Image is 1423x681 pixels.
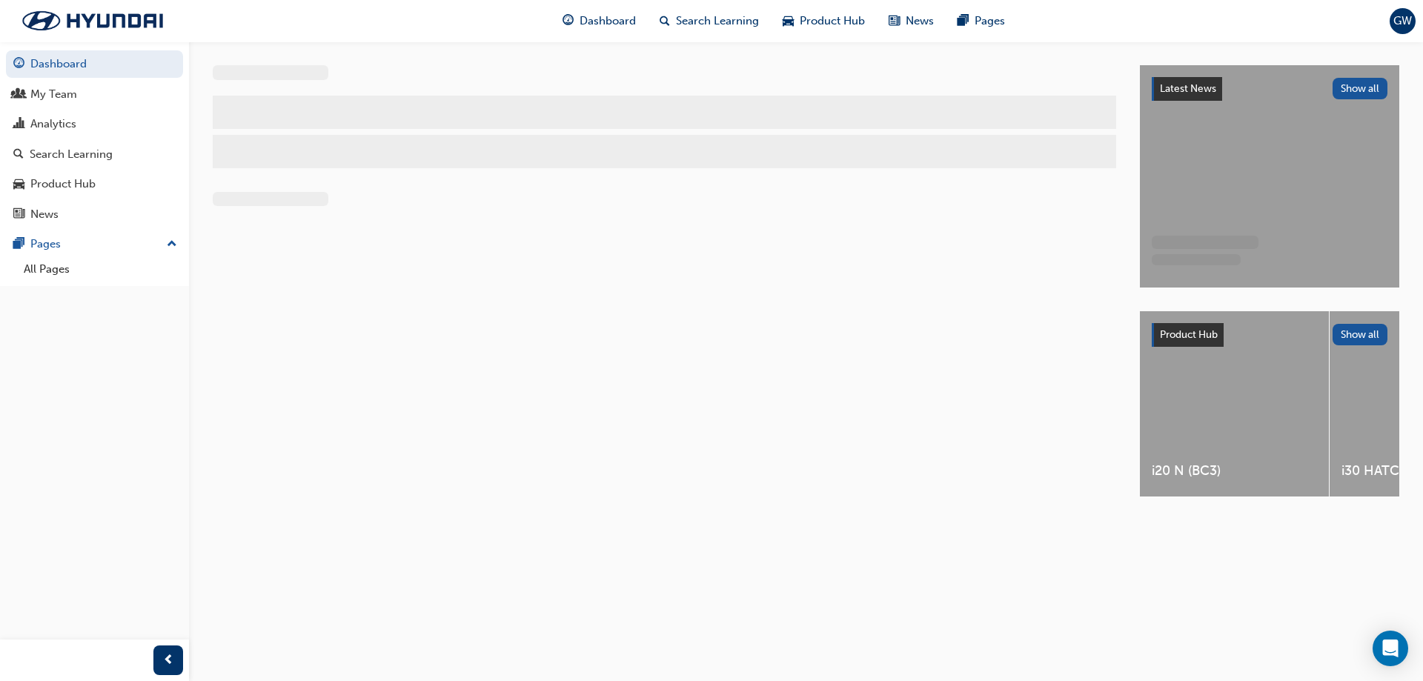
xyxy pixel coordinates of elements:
a: News [6,201,183,228]
span: car-icon [13,178,24,191]
img: Trak [7,5,178,36]
a: Search Learning [6,141,183,168]
div: News [30,206,59,223]
a: Latest NewsShow all [1152,77,1387,101]
button: GW [1390,8,1416,34]
button: DashboardMy TeamAnalyticsSearch LearningProduct HubNews [6,47,183,230]
div: Analytics [30,116,76,133]
button: Show all [1333,324,1388,345]
button: Pages [6,230,183,258]
a: guage-iconDashboard [551,6,648,36]
span: pages-icon [13,238,24,251]
div: Product Hub [30,176,96,193]
span: Product Hub [800,13,865,30]
span: prev-icon [163,651,174,670]
div: Search Learning [30,146,113,163]
span: news-icon [13,208,24,222]
a: All Pages [18,258,183,281]
span: up-icon [167,235,177,254]
span: search-icon [660,12,670,30]
span: News [906,13,934,30]
div: Pages [30,236,61,253]
span: guage-icon [13,58,24,71]
span: people-icon [13,88,24,102]
span: news-icon [889,12,900,30]
a: i20 N (BC3) [1140,311,1329,496]
a: My Team [6,81,183,108]
a: Product Hub [6,170,183,198]
span: Dashboard [580,13,636,30]
span: search-icon [13,148,24,162]
div: Open Intercom Messenger [1373,631,1408,666]
a: Product HubShow all [1152,323,1387,347]
span: Latest News [1160,82,1216,95]
span: guage-icon [563,12,574,30]
span: chart-icon [13,118,24,131]
button: Show all [1333,78,1388,99]
a: news-iconNews [877,6,946,36]
span: Search Learning [676,13,759,30]
span: i20 N (BC3) [1152,462,1317,479]
span: car-icon [783,12,794,30]
a: search-iconSearch Learning [648,6,771,36]
a: Dashboard [6,50,183,78]
div: My Team [30,86,77,103]
a: Analytics [6,110,183,138]
span: pages-icon [958,12,969,30]
a: pages-iconPages [946,6,1017,36]
span: Pages [975,13,1005,30]
a: car-iconProduct Hub [771,6,877,36]
span: Product Hub [1160,328,1218,341]
span: GW [1393,13,1412,30]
